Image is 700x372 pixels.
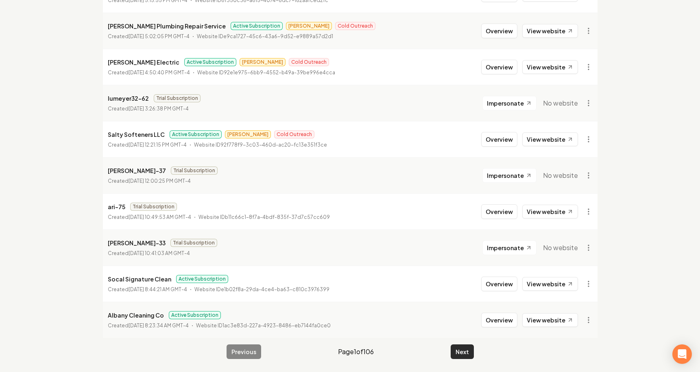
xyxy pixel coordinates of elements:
[129,33,190,39] time: [DATE] 5:02:05 PM GMT-4
[197,32,333,41] p: Website ID e9ca1727-45c6-43a6-9d52-e9889a57d2d1
[231,22,283,30] span: Active Subscription
[194,141,327,149] p: Website ID 92f778f9-3c03-460d-ac20-fc13e351f3ce
[481,204,517,219] button: Overview
[170,239,217,247] span: Trial Subscription
[108,93,149,103] p: lumeyer32-62
[129,322,189,329] time: [DATE] 8:23:34 AM GMT-4
[487,99,524,107] span: Impersonate
[240,58,286,66] span: [PERSON_NAME]
[522,60,578,74] a: View website
[108,322,189,330] p: Created
[522,205,578,218] a: View website
[108,21,226,31] p: [PERSON_NAME] Plumbing Repair Service
[522,24,578,38] a: View website
[522,132,578,146] a: View website
[129,214,191,220] time: [DATE] 10:49:53 AM GMT-4
[481,24,517,38] button: Overview
[169,311,221,319] span: Active Subscription
[481,132,517,147] button: Overview
[129,142,187,148] time: [DATE] 12:21:15 PM GMT-4
[482,240,536,255] button: Impersonate
[198,213,330,221] p: Website ID b11c66c1-8f7a-4bdf-835f-37d7c57cc609
[108,130,165,139] p: Salty Softeners LLC
[194,285,329,294] p: Website ID e1b02f8a-29da-4ce4-ba63-c810c3976399
[672,344,692,364] div: Open Intercom Messenger
[108,202,125,212] p: ari-75
[108,69,190,77] p: Created
[129,106,189,112] time: [DATE] 3:26:38 PM GMT-4
[286,22,332,30] span: [PERSON_NAME]
[225,130,271,138] span: [PERSON_NAME]
[108,274,171,284] p: Socal Signature Clean
[543,171,578,180] span: No website
[481,313,517,327] button: Overview
[108,238,166,248] p: [PERSON_NAME]-33
[481,277,517,291] button: Overview
[338,347,374,357] span: Page 1 of 106
[154,94,201,102] span: Trial Subscription
[108,166,166,175] p: [PERSON_NAME]-37
[482,96,536,110] button: Impersonate
[543,98,578,108] span: No website
[130,203,177,211] span: Trial Subscription
[274,130,314,138] span: Cold Outreach
[522,277,578,291] a: View website
[108,249,190,257] p: Created
[129,69,190,76] time: [DATE] 4:50:40 PM GMT-4
[108,57,179,67] p: [PERSON_NAME] Electric
[170,130,222,138] span: Active Subscription
[108,285,187,294] p: Created
[171,167,218,175] span: Trial Subscription
[451,344,474,359] button: Next
[176,275,228,283] span: Active Subscription
[108,105,189,113] p: Created
[289,58,329,66] span: Cold Outreach
[487,171,524,180] span: Impersonate
[197,69,335,77] p: Website ID 92e1e975-6bb9-4552-b49a-39be996e4cca
[487,244,524,252] span: Impersonate
[196,322,331,330] p: Website ID 1ac3e83d-227a-4923-8486-eb7144fa0ce0
[481,60,517,74] button: Overview
[108,310,164,320] p: Albany Cleaning Co
[108,213,191,221] p: Created
[184,58,236,66] span: Active Subscription
[543,243,578,253] span: No website
[108,177,191,185] p: Created
[129,178,191,184] time: [DATE] 12:00:25 PM GMT-4
[335,22,375,30] span: Cold Outreach
[129,286,187,292] time: [DATE] 8:44:21 AM GMT-4
[522,313,578,327] a: View website
[129,250,190,256] time: [DATE] 10:41:03 AM GMT-4
[482,168,536,183] button: Impersonate
[108,32,190,41] p: Created
[108,141,187,149] p: Created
